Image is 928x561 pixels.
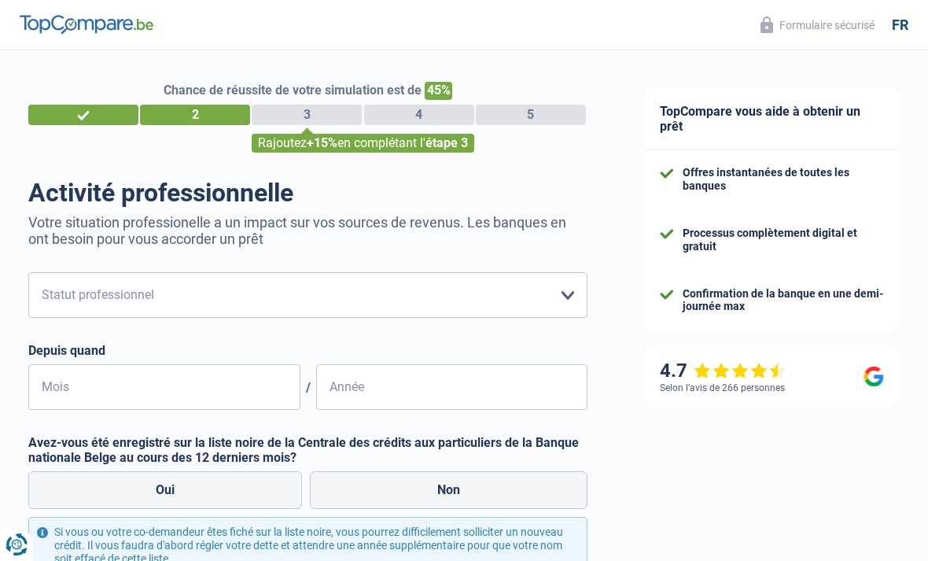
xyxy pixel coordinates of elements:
div: 5 [476,105,586,125]
span: / [300,380,316,395]
div: Confirmation de la banque en une demi-journée max [683,287,884,314]
p: Votre situation professionelle a un impact sur vos sources de revenus. Les banques en ont besoin ... [28,214,587,247]
span: étape 3 [425,135,468,150]
div: 4.7 [660,360,786,382]
span: Chance de réussite de votre simulation est de [164,83,422,98]
div: TopCompare vous aide à obtenir un prêt [644,88,900,150]
div: 3 [252,105,362,125]
span: 45% [425,82,452,100]
div: fr [892,17,908,34]
div: 1 [28,105,138,125]
label: Non [310,471,587,509]
img: TopCompare Logo [20,15,153,34]
span: +15% [307,135,337,150]
label: Depuis quand [28,343,587,358]
h1: Activité professionnelle [28,178,587,208]
input: AAAA [316,364,588,410]
div: 2 [140,105,250,125]
div: Selon l’avis de 266 personnes [660,382,785,393]
div: Rajoutez en complétant l' [252,134,474,153]
label: Avez-vous été enregistré sur la liste noire de la Centrale des crédits aux particuliers de la Ban... [28,435,587,465]
div: 4 [364,105,474,125]
label: Oui [28,471,302,509]
div: Offres instantanées de toutes les banques [683,166,884,193]
input: MM [28,364,300,410]
div: Processus complètement digital et gratuit [683,227,884,253]
button: Formulaire sécurisé [751,12,884,38]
